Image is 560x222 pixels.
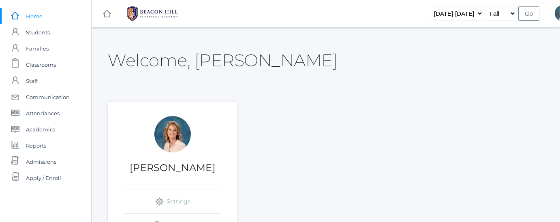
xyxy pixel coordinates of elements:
[26,8,43,24] span: Home
[26,40,49,57] span: Families
[26,57,56,73] span: Classrooms
[154,116,191,152] div: Lisa Balikian
[108,51,337,70] h2: Welcome, [PERSON_NAME]
[26,105,60,121] span: Attendances
[124,190,221,213] a: Settings
[518,6,539,21] input: Go
[108,163,237,173] h1: [PERSON_NAME]
[26,24,50,40] span: Students
[26,73,38,89] span: Staff
[122,4,183,24] img: BHCALogos-05-308ed15e86a5a0abce9b8dd61676a3503ac9727e845dece92d48e8588c001991.png
[26,170,61,186] span: Apply / Enroll
[26,137,46,154] span: Reports
[26,89,70,105] span: Communication
[26,154,56,170] span: Admissions
[26,121,55,137] span: Academics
